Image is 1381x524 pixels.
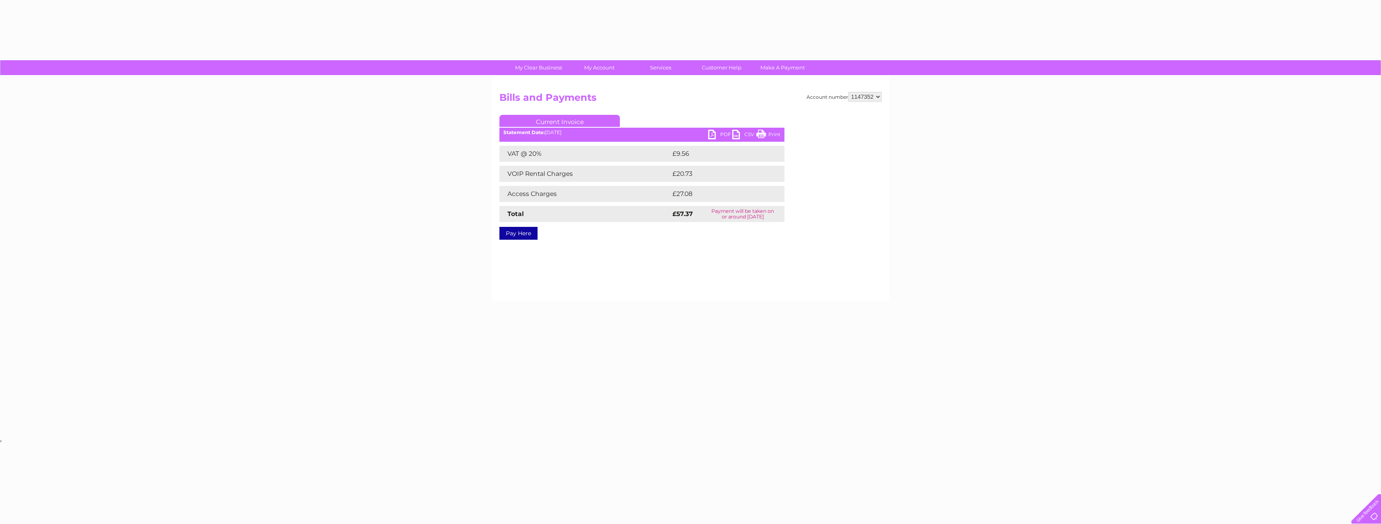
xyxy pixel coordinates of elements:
div: [DATE] [499,130,784,135]
div: Account number [807,92,882,102]
a: My Clear Business [505,60,572,75]
td: £20.73 [670,166,768,182]
a: My Account [566,60,633,75]
td: VAT @ 20% [499,146,670,162]
a: CSV [732,130,756,141]
h2: Bills and Payments [499,92,882,107]
td: VOIP Rental Charges [499,166,670,182]
strong: £57.37 [672,210,693,218]
strong: Total [507,210,524,218]
a: PDF [708,130,732,141]
td: Payment will be taken on or around [DATE] [701,206,784,222]
a: Services [627,60,694,75]
a: Customer Help [688,60,755,75]
a: Pay Here [499,227,538,240]
td: £27.08 [670,186,768,202]
a: Current Invoice [499,115,620,127]
td: Access Charges [499,186,670,202]
b: Statement Date: [503,129,545,135]
a: Print [756,130,780,141]
td: £9.56 [670,146,766,162]
a: Make A Payment [750,60,816,75]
